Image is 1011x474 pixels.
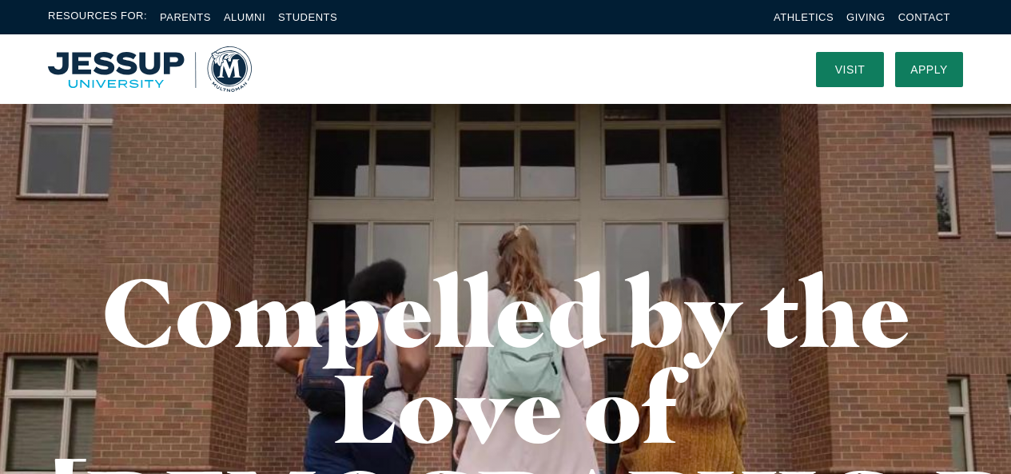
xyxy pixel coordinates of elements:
[48,46,252,92] a: Home
[278,11,337,23] a: Students
[846,11,886,23] a: Giving
[48,8,147,26] span: Resources For:
[224,11,265,23] a: Alumni
[895,52,963,87] a: Apply
[160,11,211,23] a: Parents
[774,11,834,23] a: Athletics
[48,46,252,92] img: Multnomah University Logo
[898,11,950,23] a: Contact
[816,52,884,87] a: Visit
